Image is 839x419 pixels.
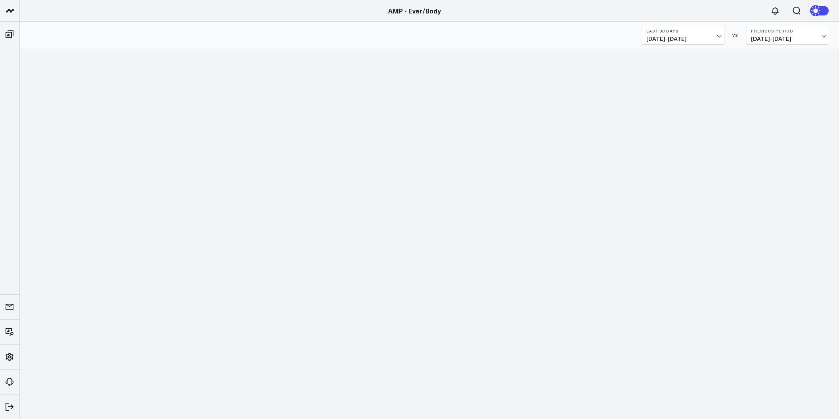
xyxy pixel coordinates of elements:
div: VS [728,33,743,38]
b: Previous Period [751,29,825,33]
a: AMP - Ever/Body [388,6,441,15]
span: [DATE] - [DATE] [751,36,825,42]
b: Last 30 Days [646,29,720,33]
button: Previous Period[DATE]-[DATE] [747,26,829,45]
span: [DATE] - [DATE] [646,36,720,42]
button: Last 30 Days[DATE]-[DATE] [642,26,724,45]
